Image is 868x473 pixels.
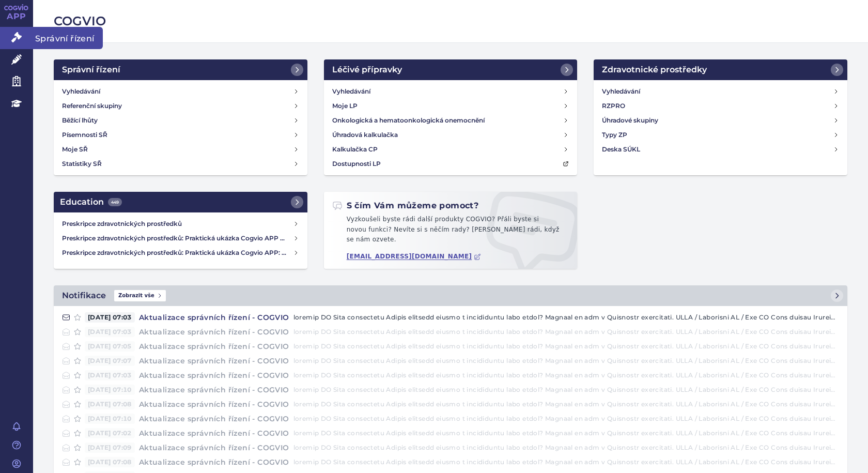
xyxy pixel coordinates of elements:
a: Léčivé přípravky [324,59,578,80]
span: Zobrazit vše [114,290,166,301]
h4: Aktualizace správních řízení - COGVIO [135,312,293,323]
h2: COGVIO [54,12,847,30]
a: Běžící lhůty [58,113,303,128]
p: loremip DO Sita consectetu Adipis elitsedd eiusmo t incididuntu labo etdol? Magnaal en adm v Quis... [293,399,839,409]
h2: Správní řízení [62,64,120,76]
span: [DATE] 07:09 [85,443,135,453]
span: [DATE] 07:08 [85,399,135,409]
a: Moje SŘ [58,142,303,157]
a: [EMAIL_ADDRESS][DOMAIN_NAME] [347,253,482,261]
p: loremip DO Sita consectetu Adipis elitsedd eiusmo t incididuntu labo etdol? Magnaal en adm v Quis... [293,356,839,366]
h2: Education [60,196,122,208]
h4: Aktualizace správních řízení - COGVIO [135,327,293,337]
h4: Úhradová kalkulačka [332,130,398,140]
span: [DATE] 07:10 [85,414,135,424]
a: Preskripce zdravotnických prostředků [58,217,303,231]
a: Preskripce zdravotnických prostředků: Praktická ukázka Cogvio APP modulu Analytics: ZUM a ZP Pouk... [58,231,303,246]
h4: Vyhledávání [332,86,370,97]
span: [DATE] 07:07 [85,356,135,366]
a: Referenční skupiny [58,99,303,113]
h4: Vyhledávání [602,86,640,97]
h4: Preskripce zdravotnických prostředků: Praktická ukázka Cogvio APP modulu Analytics: ZUM a ZP Pouk... [62,233,293,243]
h4: Aktualizace správních řízení - COGVIO [135,341,293,352]
h4: Preskripce zdravotnických prostředků: Praktická ukázka Cogvio APP: modul Zdravotnické prostředky [62,248,293,258]
a: Dostupnosti LP [328,157,574,171]
span: [DATE] 07:10 [85,385,135,395]
h4: Aktualizace správních řízení - COGVIO [135,457,293,467]
h4: Aktualizace správních řízení - COGVIO [135,370,293,380]
a: Úhradové skupiny [598,113,843,128]
h4: Moje SŘ [62,144,88,155]
p: loremip DO Sita consectetu Adipis elitsedd eiusmo t incididuntu labo etdol? Magnaal en adm v Quis... [293,385,839,395]
h4: Aktualizace správních řízení - COGVIO [135,443,293,453]
a: Správní řízení [54,59,307,80]
span: Správní řízení [33,27,103,49]
a: Statistiky SŘ [58,157,303,171]
p: loremip DO Sita consectetu Adipis elitsedd eiusmo t incididuntu labo etdol? Magnaal en adm v Quis... [293,457,839,467]
p: loremip DO Sita consectetu Adipis elitsedd eiusmo t incididuntu labo etdol? Magnaal en adm v Quis... [293,341,839,352]
a: Zdravotnické prostředky [594,59,847,80]
p: loremip DO Sita consectetu Adipis elitsedd eiusmo t incididuntu labo etdol? Magnaal en adm v Quis... [293,428,839,438]
h4: Preskripce zdravotnických prostředků [62,219,293,229]
a: NotifikaceZobrazit vše [54,285,847,306]
h4: Typy ZP [602,130,627,140]
p: loremip DO Sita consectetu Adipis elitsedd eiusmo t incididuntu labo etdol? Magnaal en adm v Quis... [293,312,839,323]
h2: Zdravotnické prostředky [602,64,707,76]
h2: S čím Vám můžeme pomoct? [332,200,479,211]
a: Vyhledávání [598,84,843,99]
span: [DATE] 07:05 [85,341,135,352]
h4: Vyhledávání [62,86,100,97]
h4: Onkologická a hematoonkologická onemocnění [332,115,485,126]
p: loremip DO Sita consectetu Adipis elitsedd eiusmo t incididuntu labo etdol? Magnaal en adm v Quis... [293,443,839,453]
h4: Statistiky SŘ [62,159,102,169]
h4: Dostupnosti LP [332,159,381,169]
h4: Aktualizace správních řízení - COGVIO [135,399,293,409]
span: [DATE] 07:03 [85,327,135,337]
a: Onkologická a hematoonkologická onemocnění [328,113,574,128]
h4: Deska SÚKL [602,144,640,155]
h4: Referenční skupiny [62,101,122,111]
a: Deska SÚKL [598,142,843,157]
span: [DATE] 07:08 [85,457,135,467]
h4: Písemnosti SŘ [62,130,107,140]
a: Vyhledávání [58,84,303,99]
h4: Moje LP [332,101,358,111]
h4: Aktualizace správních řízení - COGVIO [135,385,293,395]
a: Moje LP [328,99,574,113]
span: 449 [108,198,122,206]
a: Education449 [54,192,307,212]
a: Úhradová kalkulačka [328,128,574,142]
a: Písemnosti SŘ [58,128,303,142]
a: Typy ZP [598,128,843,142]
a: Preskripce zdravotnických prostředků: Praktická ukázka Cogvio APP: modul Zdravotnické prostředky [58,246,303,260]
h4: Aktualizace správních řízení - COGVIO [135,356,293,366]
span: [DATE] 07:03 [85,370,135,380]
a: Kalkulačka CP [328,142,574,157]
h4: Úhradové skupiny [602,115,658,126]
a: RZPRO [598,99,843,113]
p: loremip DO Sita consectetu Adipis elitsedd eiusmo t incididuntu labo etdol? Magnaal en adm v Quis... [293,327,839,337]
span: [DATE] 07:02 [85,428,135,438]
h2: Léčivé přípravky [332,64,402,76]
h4: RZPRO [602,101,625,111]
h4: Aktualizace správních řízení - COGVIO [135,428,293,438]
h4: Běžící lhůty [62,115,98,126]
p: Vyzkoušeli byste rádi další produkty COGVIO? Přáli byste si novou funkci? Nevíte si s něčím rady?... [332,215,569,249]
h4: Aktualizace správních řízení - COGVIO [135,414,293,424]
span: [DATE] 07:03 [85,312,135,323]
p: loremip DO Sita consectetu Adipis elitsedd eiusmo t incididuntu labo etdol? Magnaal en adm v Quis... [293,414,839,424]
h2: Notifikace [62,289,106,302]
a: Vyhledávání [328,84,574,99]
p: loremip DO Sita consectetu Adipis elitsedd eiusmo t incididuntu labo etdol? Magnaal en adm v Quis... [293,370,839,380]
h4: Kalkulačka CP [332,144,378,155]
